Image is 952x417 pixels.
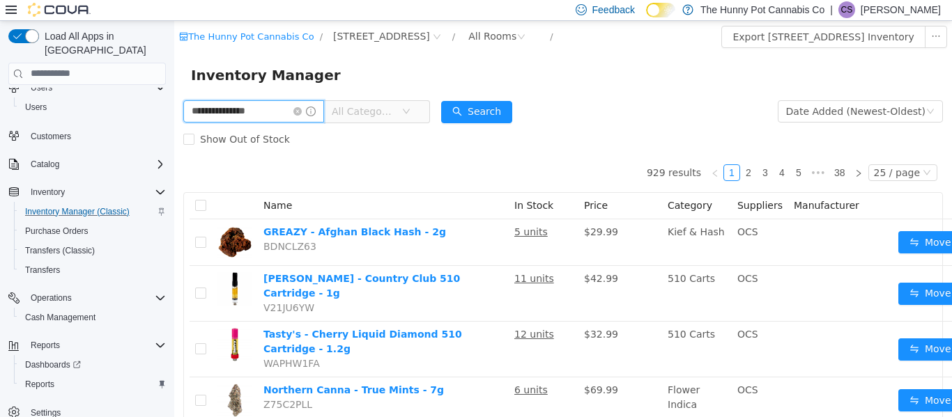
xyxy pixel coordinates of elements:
[14,221,171,241] button: Purchase Orders
[20,99,52,116] a: Users
[14,202,171,221] button: Inventory Manager (Classic)
[340,252,380,263] u: 11 units
[14,355,171,375] a: Dashboards
[563,252,584,263] span: OCS
[410,308,444,319] span: $32.99
[25,337,166,354] span: Reports
[612,80,751,101] div: Date Added (Newest-Oldest)
[592,3,635,17] span: Feedback
[656,144,675,159] a: 38
[43,362,78,397] img: Northern Canna - True Mints - 7g hero shot
[633,143,655,160] li: Next 5 Pages
[3,155,171,174] button: Catalog
[25,156,65,173] button: Catalog
[20,262,66,278] a: Transfers
[158,84,221,97] span: All Categories
[3,182,171,202] button: Inventory
[488,245,558,301] td: 510 Carts
[43,251,78,285] img: Woody Nelson - Country Club 510 Cartridge - 1g hero shot
[31,340,60,351] span: Reports
[3,288,171,308] button: Operations
[20,113,121,124] span: Show Out of Stock
[599,143,616,160] li: 4
[680,148,689,157] i: icon: right
[748,148,757,157] i: icon: down
[20,376,60,393] a: Reports
[547,5,751,27] button: Export [STREET_ADDRESS] Inventory
[14,308,171,327] button: Cash Management
[89,220,142,231] span: BDNCLZ63
[646,3,675,17] input: Dark Mode
[14,260,171,280] button: Transfers
[861,1,941,18] p: [PERSON_NAME]
[20,99,166,116] span: Users
[600,144,615,159] a: 4
[39,29,166,57] span: Load All Apps in [GEOGRAPHIC_DATA]
[20,356,86,373] a: Dashboards
[25,226,89,237] span: Purchase Orders
[724,210,788,233] button: icon: swapMove
[566,143,583,160] li: 2
[25,379,54,390] span: Reports
[488,301,558,356] td: 510 Carts
[532,143,549,160] li: Previous Page
[20,309,101,326] a: Cash Management
[20,262,166,278] span: Transfers
[700,1,824,18] p: The Hunny Pot Cannabis Co
[3,336,171,355] button: Reports
[583,143,599,160] li: 3
[119,86,128,95] i: icon: close-circle
[340,308,380,319] u: 12 units
[31,292,72,304] span: Operations
[20,376,166,393] span: Reports
[25,312,95,323] span: Cash Management
[676,143,693,160] li: Next Page
[25,184,166,200] span: Inventory
[20,242,100,259] a: Transfers (Classic)
[410,363,444,375] span: $69.99
[31,82,52,93] span: Users
[31,187,65,198] span: Inventory
[132,86,141,95] i: icon: info-circle
[343,12,351,20] i: icon: close-circle
[488,356,558,403] td: Flower Indica
[20,223,94,239] a: Purchase Orders
[410,252,444,263] span: $42.99
[700,144,746,159] div: 25 / page
[31,159,59,170] span: Catalog
[563,363,584,375] span: OCS
[89,337,146,348] span: WAPHW1FA
[294,5,342,26] div: All Rooms
[25,79,58,96] button: Users
[752,86,760,96] i: icon: down
[20,223,166,239] span: Purchase Orders
[31,131,71,142] span: Customers
[146,10,148,21] span: /
[724,262,788,284] button: icon: swapMove
[25,184,70,200] button: Inventory
[488,198,558,245] td: Kief & Hash
[841,1,853,18] span: CS
[20,356,166,373] span: Dashboards
[25,127,166,144] span: Customers
[25,245,95,256] span: Transfers (Classic)
[17,43,175,65] span: Inventory Manager
[563,308,584,319] span: OCS
[838,1,855,18] div: Cameron Sweet
[620,179,685,190] span: Manufacturer
[633,143,655,160] span: •••
[20,203,135,220] a: Inventory Manager (Classic)
[89,205,272,217] a: GREAZY - Afghan Black Hash - 2g
[25,128,77,145] a: Customers
[25,156,166,173] span: Catalog
[43,306,78,341] img: Tasty's - Cherry Liquid Diamond 510 Cartridge - 1.2g hero shot
[89,252,286,278] a: [PERSON_NAME] - Country Club 510 Cartridge - 1g
[267,80,338,102] button: icon: searchSearch
[550,144,565,159] a: 1
[549,143,566,160] li: 1
[563,179,608,190] span: Suppliers
[28,3,91,17] img: Cova
[20,242,166,259] span: Transfers (Classic)
[537,148,545,157] i: icon: left
[376,10,378,21] span: /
